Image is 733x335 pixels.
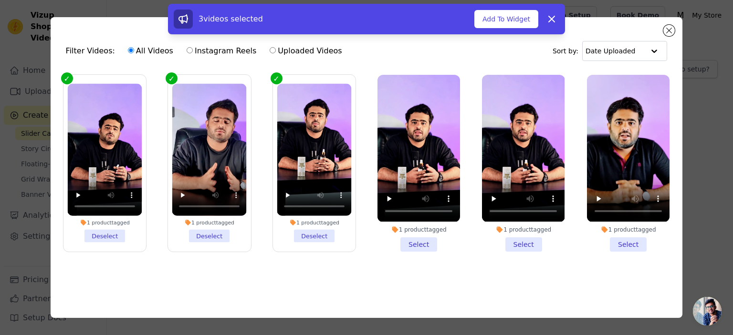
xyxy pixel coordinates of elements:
[269,45,342,57] label: Uploaded Videos
[482,226,565,233] div: 1 product tagged
[127,45,174,57] label: All Videos
[172,220,247,226] div: 1 product tagged
[587,226,670,233] div: 1 product tagged
[277,220,351,226] div: 1 product tagged
[377,226,460,233] div: 1 product tagged
[66,40,347,62] div: Filter Videos:
[199,14,263,23] span: 3 videos selected
[553,41,668,61] div: Sort by:
[186,45,257,57] label: Instagram Reels
[474,10,538,28] button: Add To Widget
[67,220,142,226] div: 1 product tagged
[693,297,722,325] div: Open chat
